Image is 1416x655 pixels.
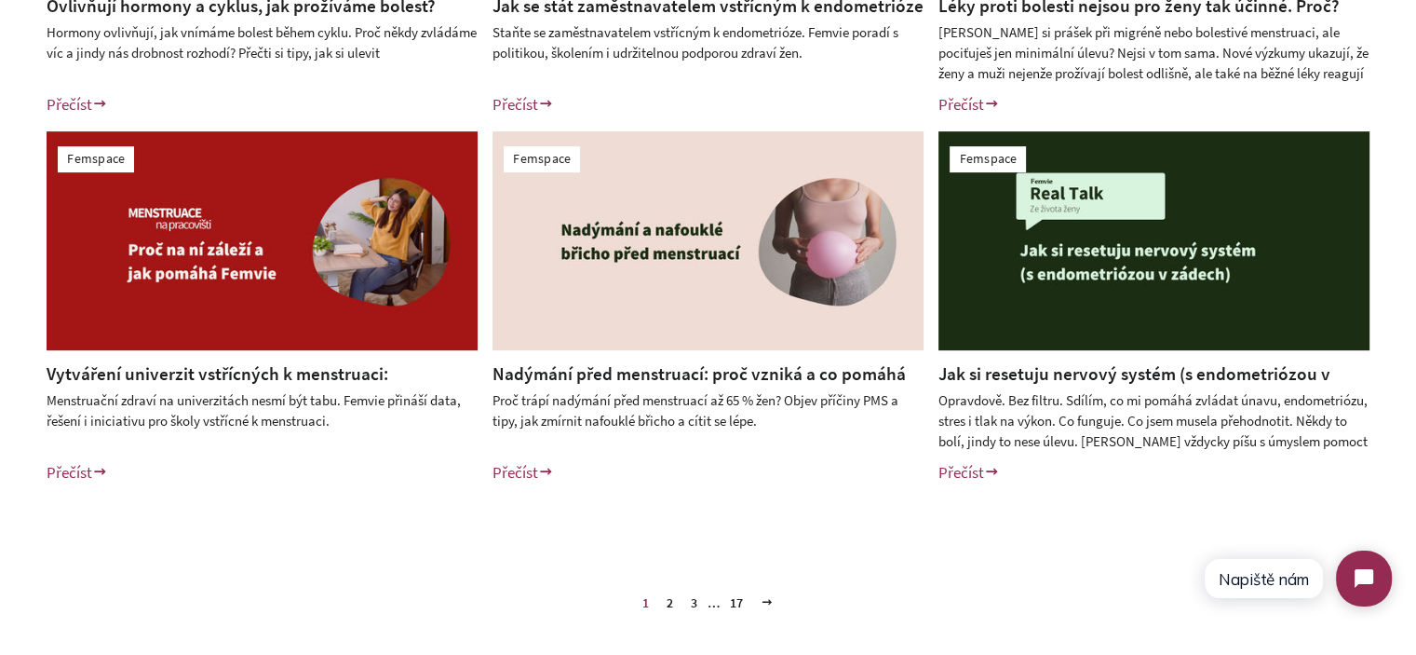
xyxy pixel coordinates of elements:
[492,22,924,83] div: Staňte se zaměstnavatelem vstřícným k endometrióze. Femvie poradí s politikou, školením i udržite...
[47,94,108,115] a: Přečíst
[708,596,720,609] span: …
[492,94,554,115] a: Přečíst
[683,589,705,617] a: 3
[492,131,924,350] img: Nadýmání před menstruací: proč vzniká a co pomáhá při PMS
[492,362,906,410] a: Nadýmání před menstruací: proč vzniká a co pomáhá při PMS
[938,22,1369,83] div: [PERSON_NAME] si prášek při migréně nebo bolestivé menstruaci, ale pociťuješ jen minimální úlevu?...
[492,462,554,483] a: Přečíst
[938,94,1000,115] a: Přečíst
[47,362,388,410] a: Vytváření univerzit vstřícných k menstruaci: Menstruační zdraví na vysokých školách
[635,589,656,617] span: 1
[1187,535,1408,622] iframe: Tidio Chat
[938,462,1000,483] a: Přečíst
[47,22,478,83] div: Hormony ovlivňují, jak vnímáme bolest během cyklu. Proč někdy zvládáme víc a jindy nás drobnost r...
[47,462,108,483] a: Přečíst
[938,131,1369,350] img: Jak si resetuju nervový systém (s endometriózou v zádech)
[938,390,1369,451] div: Opravdově. Bez filtru. Sdílím, co mi pomáhá zvládat únavu, endometriózu, stres i tlak na výkon. C...
[659,589,681,617] a: 2
[722,589,750,617] a: 17
[959,150,1017,167] a: Femspace
[938,362,1330,410] a: Jak si resetuju nervový systém (s endometriózou v zádech)
[513,150,571,167] a: Femspace
[67,150,125,167] a: Femspace
[47,390,478,451] div: Menstruační zdraví na univerzitách nesmí být tabu. Femvie přináší data, řešení i iniciativu pro š...
[47,131,478,350] img: Vytváření univerzit vstřícných k menstruaci: Menstruační zdraví na vysokých školách
[492,390,924,451] div: Proč trápí nadýmání před menstruací až 65 % žen? Objev příčiny PMS a tipy, jak zmírnit nafouklé b...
